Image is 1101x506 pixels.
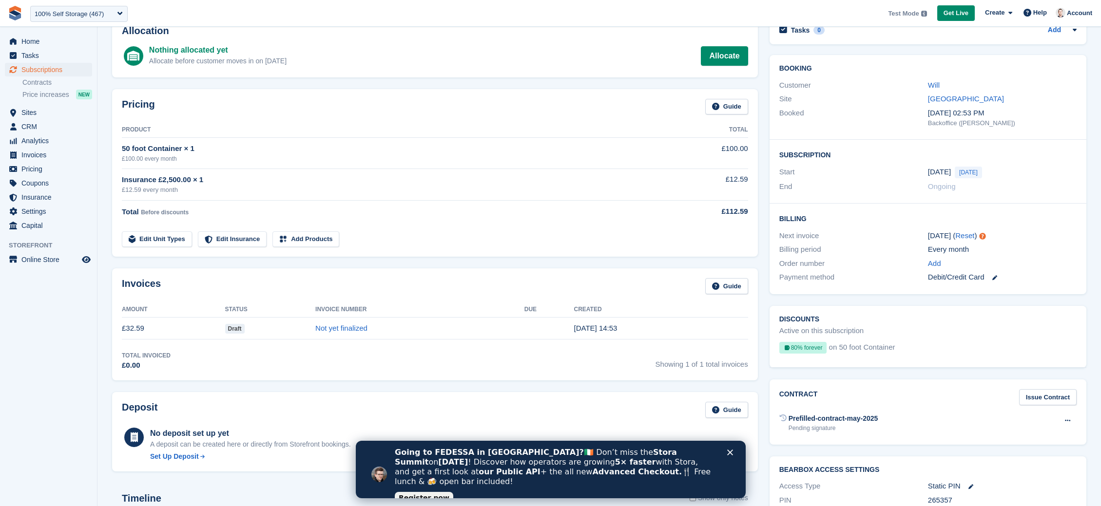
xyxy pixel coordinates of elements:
[985,8,1004,18] span: Create
[789,413,878,424] div: Prefilled-contract-may-2025
[779,65,1077,73] h2: Booking
[5,35,92,48] a: menu
[122,402,157,418] h2: Deposit
[21,134,80,148] span: Analytics
[1033,8,1047,18] span: Help
[356,441,746,498] iframe: Intercom live chat banner
[122,122,680,138] th: Product
[150,451,351,462] a: Set Up Deposit
[680,138,748,169] td: £100.00
[122,143,680,154] div: 50 foot Container × 1
[5,120,92,133] a: menu
[21,35,80,48] span: Home
[928,108,1077,119] div: [DATE] 02:53 PM
[5,49,92,62] a: menu
[5,219,92,232] a: menu
[122,278,161,294] h2: Invoices
[5,134,92,148] a: menu
[5,63,92,76] a: menu
[791,26,810,35] h2: Tasks
[928,481,1077,492] div: Static PIN
[656,351,748,371] span: Showing 1 of 1 total invoices
[122,302,225,318] th: Amount
[76,90,92,99] div: NEW
[21,219,80,232] span: Capital
[680,122,748,138] th: Total
[524,302,574,318] th: Due
[829,342,895,357] span: on 50 foot Container
[5,205,92,218] a: menu
[5,106,92,119] a: menu
[122,99,155,115] h2: Pricing
[150,439,351,450] p: A deposit can be created here or directly from Storefront bookings.
[39,51,97,63] a: Register now
[35,9,104,19] div: 100% Self Storage (467)
[928,182,956,190] span: Ongoing
[955,231,974,240] a: Reset
[955,167,982,178] span: [DATE]
[928,81,940,89] a: Will
[937,5,975,21] a: Get Live
[21,190,80,204] span: Insurance
[272,231,339,247] a: Add Products
[705,402,748,418] a: Guide
[705,99,748,115] a: Guide
[22,90,69,99] span: Price increases
[789,424,878,432] div: Pending signature
[122,154,680,163] div: £100.00 every month
[21,253,80,266] span: Online Store
[21,148,80,162] span: Invoices
[779,167,928,178] div: Start
[22,78,92,87] a: Contracts
[779,258,928,269] div: Order number
[21,162,80,176] span: Pricing
[813,26,825,35] div: 0
[944,8,968,18] span: Get Live
[779,495,928,506] div: PIN
[888,9,919,19] span: Test Mode
[779,325,864,337] div: Active on this subscription
[779,181,928,192] div: End
[779,316,1077,323] h2: Discounts
[198,231,267,247] a: Edit Insurance
[928,258,941,269] a: Add
[225,302,316,318] th: Status
[9,241,97,250] span: Storefront
[1067,8,1092,18] span: Account
[5,148,92,162] a: menu
[1056,8,1065,18] img: Jeff Knox
[928,230,1077,242] div: [DATE] ( )
[928,167,951,178] time: 2025-09-25 00:00:00 UTC
[680,206,748,217] div: £112.59
[705,278,748,294] a: Guide
[1019,389,1077,405] a: Issue Contract
[779,230,928,242] div: Next invoice
[928,495,1077,506] div: 265357
[779,108,928,128] div: Booked
[5,253,92,266] a: menu
[574,302,748,318] th: Created
[149,44,287,56] div: Nothing allocated yet
[779,481,928,492] div: Access Type
[122,493,161,504] h2: Timeline
[779,342,827,354] div: 80% forever
[21,176,80,190] span: Coupons
[21,106,80,119] span: Sites
[928,118,1077,128] div: Backoffice ([PERSON_NAME])
[779,466,1077,474] h2: BearBox Access Settings
[574,324,617,332] time: 2025-09-25 13:53:38 UTC
[680,169,748,200] td: £12.59
[315,302,524,318] th: Invoice Number
[928,272,1077,283] div: Debit/Credit Card
[150,428,351,439] div: No deposit set up yet
[5,190,92,204] a: menu
[122,185,680,195] div: £12.59 every month
[122,207,139,216] span: Total
[978,232,987,241] div: Tooltip anchor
